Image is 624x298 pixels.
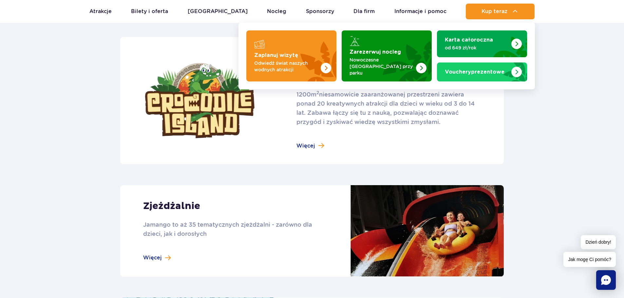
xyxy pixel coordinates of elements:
[350,57,413,76] p: Nowoczesne [GEOGRAPHIC_DATA] przy parku
[89,4,112,19] a: Atrakcje
[350,49,401,55] strong: Zarezerwuj nocleg
[581,235,616,249] span: Dzień dobry!
[254,60,318,73] p: Odwiedź świat naszych wodnych atrakcji
[445,37,493,43] strong: Karta całoroczna
[394,4,446,19] a: Informacje i pomoc
[437,62,527,81] a: Vouchery prezentowe
[342,30,432,81] a: Zarezerwuj nocleg
[437,30,527,57] a: Karta całoroczna
[131,4,168,19] a: Bilety i oferta
[306,4,334,19] a: Sponsorzy
[246,30,336,81] a: Zaplanuj wizytę
[353,4,375,19] a: Dla firm
[445,44,509,51] p: od 649 zł/rok
[445,69,471,75] span: Vouchery
[188,4,248,19] a: [GEOGRAPHIC_DATA]
[466,4,535,19] button: Kup teraz
[267,4,286,19] a: Nocleg
[563,252,616,267] span: Jak mogę Ci pomóc?
[482,9,507,14] span: Kup teraz
[254,53,298,58] strong: Zaplanuj wizytę
[445,69,504,75] strong: prezentowe
[596,270,616,290] div: Chat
